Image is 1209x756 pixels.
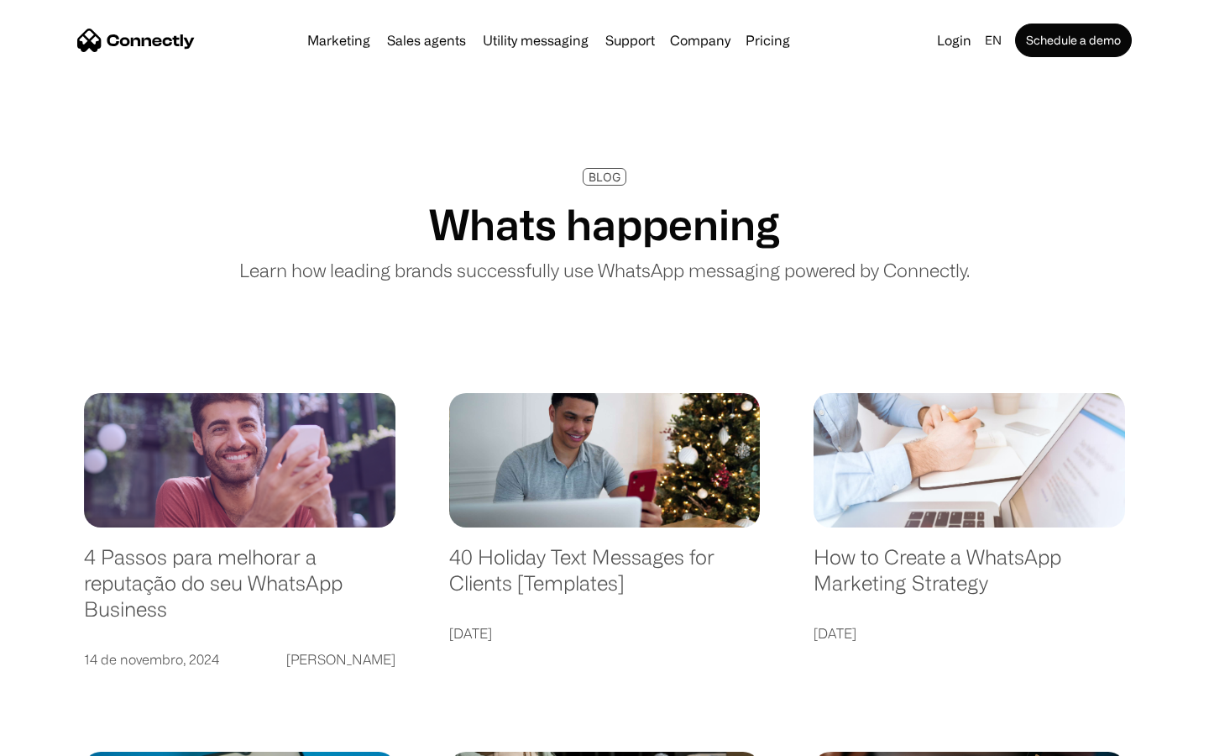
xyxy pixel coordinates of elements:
div: en [985,29,1002,52]
a: Support [599,34,662,47]
h1: Whats happening [429,199,780,249]
a: Sales agents [380,34,473,47]
div: [DATE] [814,622,856,645]
div: Company [665,29,735,52]
a: 40 Holiday Text Messages for Clients [Templates] [449,544,761,612]
ul: Language list [34,727,101,750]
aside: Language selected: English [17,727,101,750]
a: Schedule a demo [1015,24,1132,57]
a: Marketing [301,34,377,47]
div: Company [670,29,730,52]
a: 4 Passos para melhorar a reputação do seu WhatsApp Business [84,544,395,638]
a: Pricing [739,34,797,47]
a: How to Create a WhatsApp Marketing Strategy [814,544,1125,612]
p: Learn how leading brands successfully use WhatsApp messaging powered by Connectly. [239,256,970,284]
div: BLOG [589,171,620,183]
a: Utility messaging [476,34,595,47]
div: en [978,29,1012,52]
div: [DATE] [449,622,492,645]
a: Login [930,29,978,52]
div: [PERSON_NAME] [286,648,395,671]
div: 14 de novembro, 2024 [84,648,219,671]
a: home [77,28,195,53]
